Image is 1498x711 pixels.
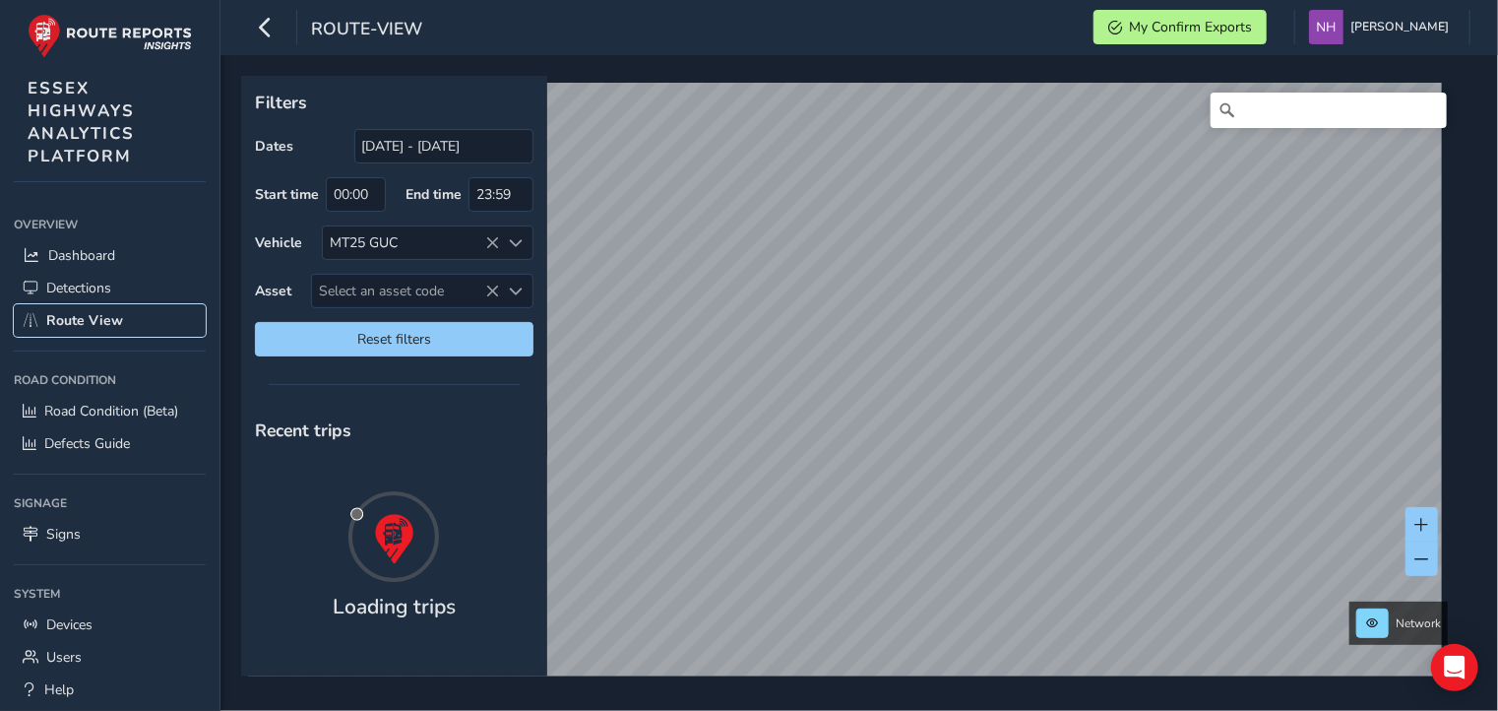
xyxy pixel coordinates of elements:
button: [PERSON_NAME] [1309,10,1456,44]
div: Signage [14,488,206,518]
span: Network [1396,615,1441,631]
a: Detections [14,272,206,304]
a: Defects Guide [14,427,206,460]
a: Road Condition (Beta) [14,395,206,427]
span: Defects Guide [44,434,130,453]
div: Select an asset code [500,275,532,307]
label: Asset [255,282,291,300]
button: My Confirm Exports [1093,10,1267,44]
span: [PERSON_NAME] [1350,10,1449,44]
img: diamond-layout [1309,10,1343,44]
div: Road Condition [14,365,206,395]
span: ESSEX HIGHWAYS ANALYTICS PLATFORM [28,77,135,167]
span: My Confirm Exports [1129,18,1252,36]
span: Dashboard [48,246,115,265]
span: Devices [46,615,93,634]
span: route-view [311,17,422,44]
label: Dates [255,137,293,156]
a: Help [14,674,206,706]
span: Reset filters [270,330,519,349]
h4: Loading trips [333,595,456,619]
a: Devices [14,609,206,641]
span: Select an asset code [312,275,500,307]
span: Users [46,648,82,667]
span: Recent trips [255,419,351,442]
span: Detections [46,279,111,297]
span: Signs [46,525,81,544]
span: Road Condition (Beta) [44,402,178,420]
label: Start time [255,185,319,204]
input: Search [1211,93,1447,128]
a: Signs [14,518,206,550]
a: Users [14,641,206,674]
img: rr logo [28,14,192,58]
label: End time [406,185,462,204]
canvas: Map [248,83,1442,699]
p: Filters [255,90,533,115]
button: Reset filters [255,322,533,356]
label: Vehicle [255,233,302,252]
a: Route View [14,304,206,337]
div: MT25 GUC [323,226,500,259]
div: Open Intercom Messenger [1431,644,1478,691]
a: Dashboard [14,239,206,272]
div: System [14,579,206,609]
span: Route View [46,311,123,330]
div: Overview [14,210,206,239]
span: Help [44,680,74,699]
